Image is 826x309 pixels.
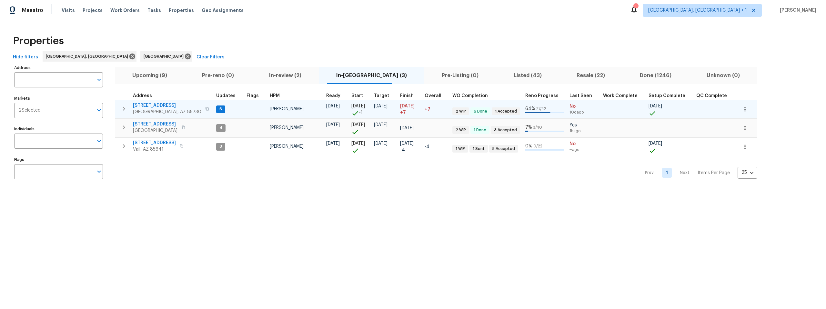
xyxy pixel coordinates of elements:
span: [GEOGRAPHIC_DATA], AZ 85730 [133,109,201,115]
span: +7 [400,109,406,116]
span: 1 Done [471,127,489,133]
span: Setup Complete [649,94,685,98]
span: 7 % [525,125,532,130]
span: [DATE] [374,104,388,108]
span: 5 Accepted [490,146,518,152]
span: No [569,141,598,147]
span: QC Complete [696,94,727,98]
span: 3 Accepted [491,127,519,133]
span: -4 [425,145,429,149]
span: 6 [217,106,225,112]
label: Markets [14,96,103,100]
span: Resale (22) [563,71,619,80]
button: Hide filters [10,51,41,63]
span: Target [374,94,389,98]
span: ∞ ago [569,147,598,153]
span: [DATE] [351,123,365,127]
span: Done (1246) [626,71,685,80]
span: 1 WIP [453,146,468,152]
span: WO Completion [452,94,488,98]
span: Work Orders [110,7,140,14]
span: 6 Done [471,109,490,114]
span: No [569,103,598,110]
span: [GEOGRAPHIC_DATA] [144,53,186,60]
span: 1h ago [569,128,598,134]
td: Scheduled to finish 7 day(s) late [398,100,422,118]
span: Maestro [22,7,43,14]
span: [DATE] [649,104,662,108]
td: Scheduled to finish 4 day(s) early [398,137,422,156]
span: -1 [359,109,363,116]
span: Visits [62,7,75,14]
span: Projects [83,7,103,14]
span: -4 [400,147,405,153]
span: [DATE] [351,141,365,146]
span: Address [133,94,152,98]
span: Flags [247,94,259,98]
div: Days past target finish date [425,94,447,98]
span: Clear Filters [196,53,225,61]
div: [GEOGRAPHIC_DATA], [GEOGRAPHIC_DATA] [43,51,136,62]
span: [PERSON_NAME] [270,107,304,111]
div: 1 [633,4,638,10]
span: [PERSON_NAME] [777,7,816,14]
span: In-review (2) [256,71,315,80]
button: Open [95,136,104,145]
td: 4 day(s) earlier than target finish date [422,137,450,156]
span: Upcoming (9) [119,71,181,80]
div: Target renovation project end date [374,94,395,98]
span: Properties [169,7,194,14]
span: In-[GEOGRAPHIC_DATA] (3) [323,71,420,80]
span: 1 Accepted [492,109,519,114]
p: Items Per Page [698,170,730,176]
span: Finish [400,94,414,98]
span: [STREET_ADDRESS] [133,102,201,109]
span: [PERSON_NAME] [270,125,304,130]
span: Pre-Listing (0) [428,71,492,80]
span: [DATE] [374,123,388,127]
span: [STREET_ADDRESS] [133,121,177,127]
span: Properties [13,38,64,44]
div: [GEOGRAPHIC_DATA] [140,51,192,62]
span: 2 WIP [453,127,468,133]
span: [DATE] [374,141,388,146]
span: Pre-reno (0) [188,71,247,80]
span: [GEOGRAPHIC_DATA], [GEOGRAPHIC_DATA] [46,53,131,60]
span: HPM [270,94,280,98]
span: 4 [217,125,225,131]
a: Goto page 1 [662,168,672,178]
span: Reno Progress [525,94,559,98]
span: Unknown (0) [693,71,753,80]
span: [DATE] [351,104,365,108]
label: Individuals [14,127,103,131]
label: Flags [14,158,103,162]
span: [GEOGRAPHIC_DATA] [133,127,177,134]
span: Overall [425,94,441,98]
span: [DATE] [649,141,662,146]
span: Hide filters [13,53,38,61]
span: +7 [425,107,430,112]
span: 0 / 22 [533,144,542,148]
span: [DATE] [326,104,340,108]
span: 27 / 42 [536,107,546,111]
span: Start [351,94,363,98]
td: Project started on time [349,119,371,137]
span: Listed (43) [500,71,555,80]
span: 64 % [525,106,535,111]
span: 3 [217,144,225,149]
span: 0 % [525,144,532,148]
span: [STREET_ADDRESS] [133,140,176,146]
td: Project started 1 days early [349,100,371,118]
div: Earliest renovation start date (first business day after COE or Checkout) [326,94,346,98]
span: Updates [216,94,236,98]
span: Geo Assignments [202,7,244,14]
span: [DATE] [400,104,415,108]
div: Projected renovation finish date [400,94,419,98]
button: Open [95,167,104,176]
span: Vail, AZ 85641 [133,146,176,153]
td: 7 day(s) past target finish date [422,100,450,118]
span: [GEOGRAPHIC_DATA], [GEOGRAPHIC_DATA] + 1 [648,7,747,14]
button: Open [95,106,104,115]
span: Tasks [147,8,161,13]
span: Yes [569,122,598,128]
